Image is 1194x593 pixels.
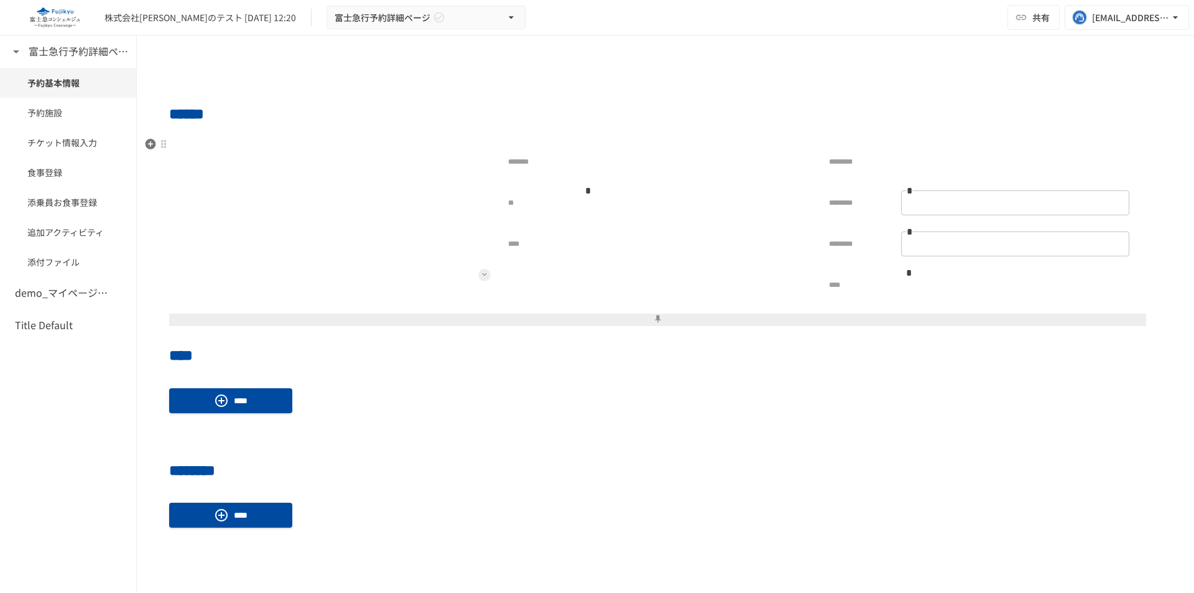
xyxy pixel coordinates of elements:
span: 添乗員お食事登録 [27,195,109,209]
h6: 富士急行予約詳細ページ [29,44,128,60]
span: 追加アクティビティ [27,225,109,239]
div: 株式会社[PERSON_NAME]のテスト [DATE] 12:20 [104,11,296,24]
span: 予約基本情報 [27,76,109,90]
span: チケット情報入力 [27,136,109,149]
div: [EMAIL_ADDRESS][DOMAIN_NAME] [1092,10,1169,26]
button: 富士急行予約詳細ページ [326,6,525,30]
h6: demo_マイページ詳細 [15,285,114,301]
span: 富士急行予約詳細ページ [335,10,430,26]
span: 予約施設 [27,106,109,119]
span: 添付ファイル [27,255,109,269]
h6: Title Default [15,317,73,334]
button: [EMAIL_ADDRESS][DOMAIN_NAME] [1065,5,1189,30]
span: 食事登録 [27,166,109,179]
span: 共有 [1032,11,1050,24]
img: eQeGXtYPV2fEKIA3pizDiVdzO5gJTl2ahLbsPaD2E4R [15,7,95,27]
button: 共有 [1007,5,1060,30]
